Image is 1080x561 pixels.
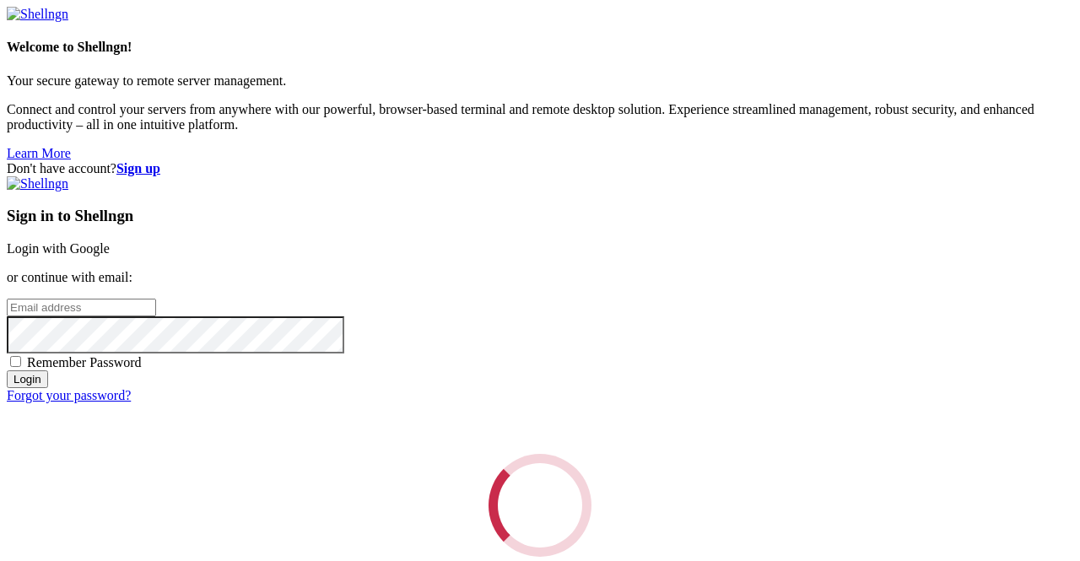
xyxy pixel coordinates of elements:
[7,146,71,160] a: Learn More
[7,270,1073,285] p: or continue with email:
[7,7,68,22] img: Shellngn
[10,356,21,367] input: Remember Password
[7,241,110,256] a: Login with Google
[7,388,131,402] a: Forgot your password?
[27,355,142,370] span: Remember Password
[7,370,48,388] input: Login
[7,299,156,316] input: Email address
[116,161,160,175] a: Sign up
[7,73,1073,89] p: Your secure gateway to remote server management.
[7,102,1073,132] p: Connect and control your servers from anywhere with our powerful, browser-based terminal and remo...
[7,40,1073,55] h4: Welcome to Shellngn!
[7,207,1073,225] h3: Sign in to Shellngn
[7,176,68,191] img: Shellngn
[7,161,1073,176] div: Don't have account?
